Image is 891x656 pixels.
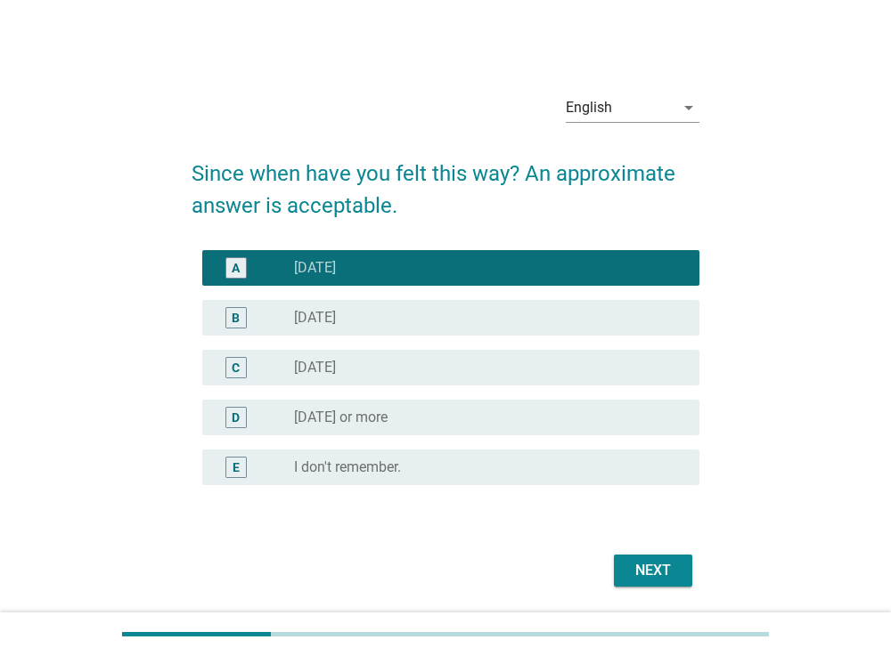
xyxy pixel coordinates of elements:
[614,555,692,587] button: Next
[233,458,240,476] div: E
[192,140,700,222] h2: Since when have you felt this way? An approximate answer is acceptable.
[232,308,240,327] div: B
[232,358,240,377] div: C
[232,258,240,277] div: A
[294,259,336,277] label: [DATE]
[294,409,388,426] label: [DATE] or more
[294,359,336,377] label: [DATE]
[566,100,612,116] div: English
[294,458,401,476] label: I don't remember.
[232,408,240,426] div: D
[678,97,699,118] i: arrow_drop_down
[628,560,678,581] div: Next
[294,309,336,327] label: [DATE]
